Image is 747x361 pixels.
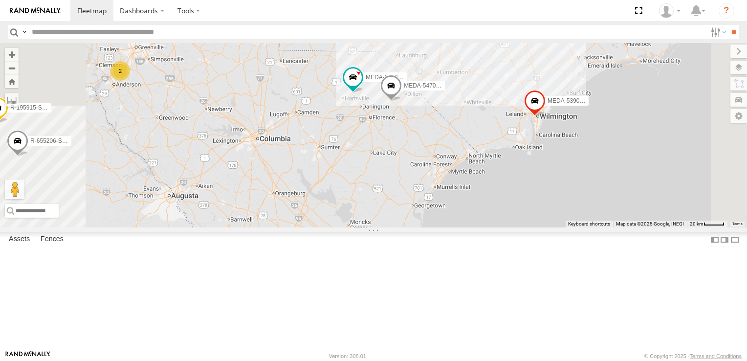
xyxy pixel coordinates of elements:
[730,232,740,247] label: Hide Summary Table
[5,61,19,75] button: Zoom out
[4,233,35,247] label: Assets
[30,137,74,144] span: R-655206-Swing
[10,7,61,14] img: rand-logo.svg
[690,353,742,359] a: Terms and Conditions
[5,351,50,361] a: Visit our Website
[366,73,416,80] span: MEDA-547004-Roll
[719,3,734,19] i: ?
[5,75,19,88] button: Zoom Home
[5,93,19,107] label: Measure
[730,109,747,123] label: Map Settings
[616,221,684,226] span: Map data ©2025 Google, INEGI
[720,232,729,247] label: Dock Summary Table to the Right
[5,48,19,61] button: Zoom in
[687,221,727,227] button: Map Scale: 20 km per 39 pixels
[548,97,598,104] span: MEDA-539001-Roll
[5,180,24,199] button: Drag Pegman onto the map to open Street View
[36,233,68,247] label: Fences
[329,353,366,359] div: Version: 308.01
[110,61,130,81] div: 2
[644,353,742,359] div: © Copyright 2025 -
[21,25,28,39] label: Search Query
[707,25,728,39] label: Search Filter Options
[568,221,610,227] button: Keyboard shortcuts
[690,221,703,226] span: 20 km
[732,222,743,226] a: Terms (opens in new tab)
[404,82,454,89] span: MEDA-547002-Roll
[656,3,684,18] div: John Womack
[10,104,54,111] span: R-195915-Swing
[710,232,720,247] label: Dock Summary Table to the Left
